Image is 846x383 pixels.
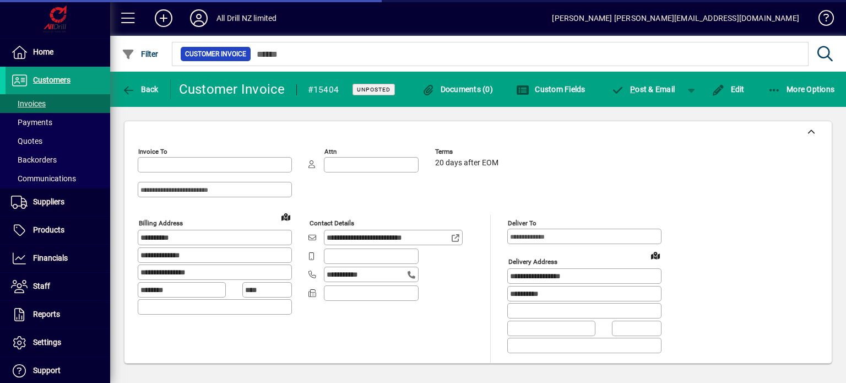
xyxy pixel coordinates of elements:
a: Quotes [6,132,110,150]
a: Invoices [6,94,110,113]
mat-label: Invoice To [138,148,167,155]
mat-label: Deliver To [508,219,536,227]
button: Filter [119,44,161,64]
mat-label: Attn [324,148,337,155]
a: Products [6,217,110,244]
button: Add [146,8,181,28]
a: Financials [6,245,110,272]
span: Communications [11,174,76,183]
a: Communications [6,169,110,188]
span: P [630,85,635,94]
a: Reports [6,301,110,328]
div: [PERSON_NAME] [PERSON_NAME][EMAIL_ADDRESS][DOMAIN_NAME] [552,9,799,27]
a: Settings [6,329,110,357]
span: Home [33,47,53,56]
span: Edit [712,85,745,94]
button: Back [119,79,161,99]
span: Support [33,366,61,375]
span: Back [122,85,159,94]
span: Unposted [357,86,391,93]
button: Post & Email [606,79,681,99]
a: Knowledge Base [810,2,832,38]
span: Reports [33,310,60,319]
a: Staff [6,273,110,300]
span: Products [33,225,64,234]
div: #15404 [308,81,339,99]
span: Terms [435,148,501,155]
span: Filter [122,50,159,58]
button: Documents (0) [419,79,496,99]
span: Payments [11,118,52,127]
a: Home [6,39,110,66]
span: Suppliers [33,197,64,206]
div: All Drill NZ limited [216,9,277,27]
a: Suppliers [6,188,110,216]
div: Customer Invoice [179,80,285,98]
span: 20 days after EOM [435,159,498,168]
app-page-header-button: Back [110,79,171,99]
span: Staff [33,282,50,290]
button: Edit [709,79,747,99]
a: View on map [647,246,664,264]
span: Customer Invoice [185,48,246,60]
span: Customers [33,75,70,84]
a: View on map [277,208,295,225]
a: Payments [6,113,110,132]
span: Settings [33,338,61,347]
button: More Options [765,79,838,99]
span: ost & Email [611,85,675,94]
span: Quotes [11,137,42,145]
span: Backorders [11,155,57,164]
span: Financials [33,253,68,262]
span: Custom Fields [516,85,585,94]
a: Backorders [6,150,110,169]
span: More Options [768,85,835,94]
span: Invoices [11,99,46,108]
button: Custom Fields [513,79,588,99]
button: Profile [181,8,216,28]
span: Documents (0) [421,85,493,94]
